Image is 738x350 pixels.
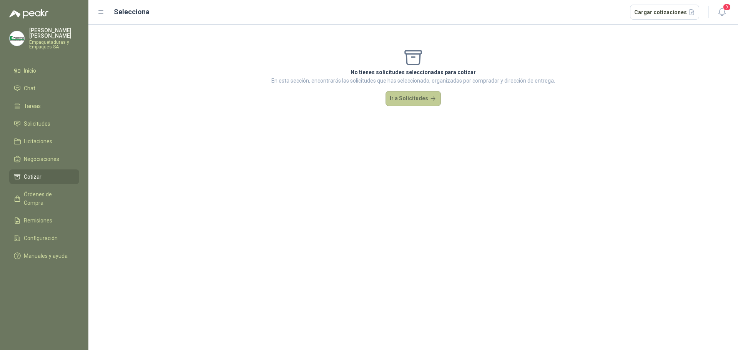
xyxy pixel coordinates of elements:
a: Tareas [9,99,79,113]
span: Órdenes de Compra [24,190,72,207]
p: En esta sección, encontrarás las solicitudes que has seleccionado, organizadas por comprador y di... [271,76,555,85]
a: Solicitudes [9,116,79,131]
span: Remisiones [24,216,52,225]
img: Logo peakr [9,9,48,18]
span: 9 [723,3,731,11]
h2: Selecciona [114,7,150,17]
img: Company Logo [10,31,24,46]
span: Inicio [24,66,36,75]
button: Ir a Solicitudes [386,91,441,106]
span: Manuales y ayuda [24,252,68,260]
button: Cargar cotizaciones [630,5,700,20]
span: Tareas [24,102,41,110]
p: Empaquetaduras y Empaques SA [29,40,79,49]
a: Licitaciones [9,134,79,149]
span: Cotizar [24,173,42,181]
span: Solicitudes [24,119,50,128]
button: 9 [715,5,729,19]
span: Licitaciones [24,137,52,146]
p: No tienes solicitudes seleccionadas para cotizar [271,68,555,76]
span: Negociaciones [24,155,59,163]
a: Inicio [9,63,79,78]
p: [PERSON_NAME] [PERSON_NAME] [29,28,79,38]
a: Manuales y ayuda [9,249,79,263]
span: Chat [24,84,35,93]
a: Cotizar [9,169,79,184]
span: Configuración [24,234,58,242]
a: Negociaciones [9,152,79,166]
a: Chat [9,81,79,96]
a: Remisiones [9,213,79,228]
a: Configuración [9,231,79,245]
a: Órdenes de Compra [9,187,79,210]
